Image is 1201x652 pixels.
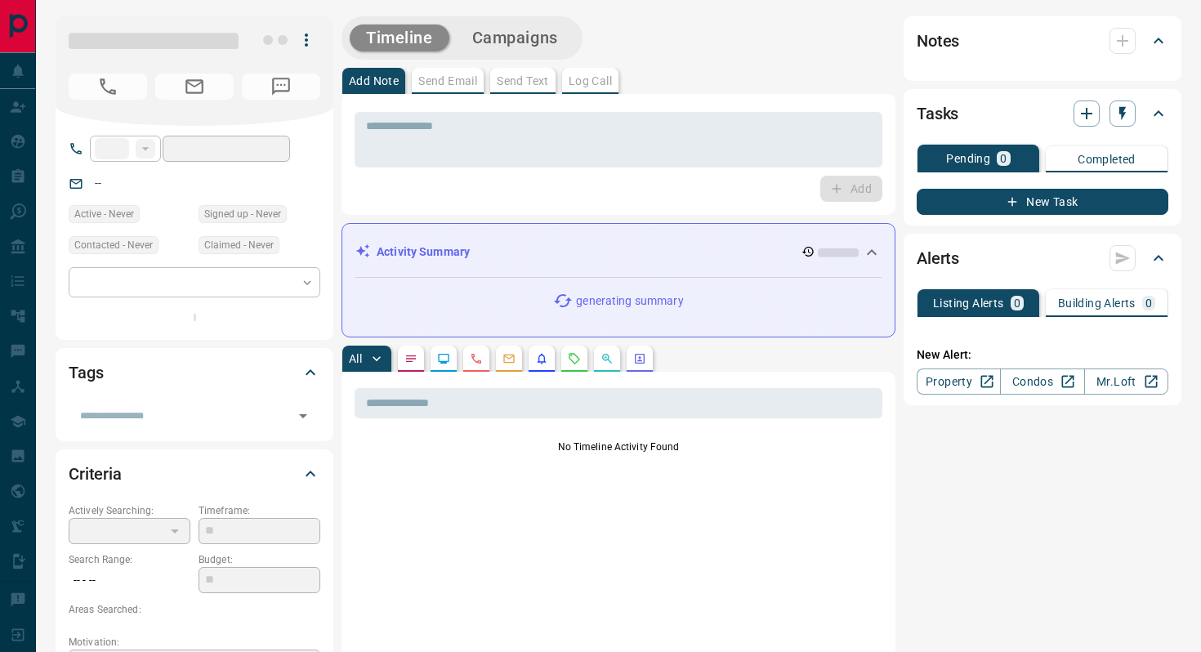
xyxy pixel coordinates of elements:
[69,359,103,386] h2: Tags
[69,454,320,493] div: Criteria
[576,293,683,310] p: generating summary
[404,352,417,365] svg: Notes
[1000,153,1007,164] p: 0
[1084,368,1168,395] a: Mr.Loft
[69,552,190,567] p: Search Range:
[204,206,281,222] span: Signed up - Never
[377,243,470,261] p: Activity Summary
[946,153,990,164] p: Pending
[917,346,1168,364] p: New Alert:
[355,237,882,267] div: Activity Summary
[349,353,362,364] p: All
[69,635,320,650] p: Motivation:
[568,352,581,365] svg: Requests
[917,239,1168,278] div: Alerts
[69,74,147,100] span: No Number
[917,21,1168,60] div: Notes
[349,75,399,87] p: Add Note
[917,189,1168,215] button: New Task
[69,353,320,392] div: Tags
[204,237,274,253] span: Claimed - Never
[69,602,320,617] p: Areas Searched:
[1078,154,1136,165] p: Completed
[933,297,1004,309] p: Listing Alerts
[350,25,449,51] button: Timeline
[1014,297,1020,309] p: 0
[199,552,320,567] p: Budget:
[74,206,134,222] span: Active - Never
[917,94,1168,133] div: Tasks
[437,352,450,365] svg: Lead Browsing Activity
[456,25,574,51] button: Campaigns
[917,28,959,54] h2: Notes
[633,352,646,365] svg: Agent Actions
[69,567,190,594] p: -- - --
[69,503,190,518] p: Actively Searching:
[355,440,882,454] p: No Timeline Activity Found
[917,245,959,271] h2: Alerts
[502,352,516,365] svg: Emails
[292,404,315,427] button: Open
[470,352,483,365] svg: Calls
[600,352,614,365] svg: Opportunities
[1145,297,1152,309] p: 0
[1000,368,1084,395] a: Condos
[74,237,153,253] span: Contacted - Never
[917,368,1001,395] a: Property
[1058,297,1136,309] p: Building Alerts
[95,176,101,190] a: --
[917,100,958,127] h2: Tasks
[155,74,234,100] span: No Email
[69,461,122,487] h2: Criteria
[199,503,320,518] p: Timeframe:
[242,74,320,100] span: No Number
[535,352,548,365] svg: Listing Alerts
